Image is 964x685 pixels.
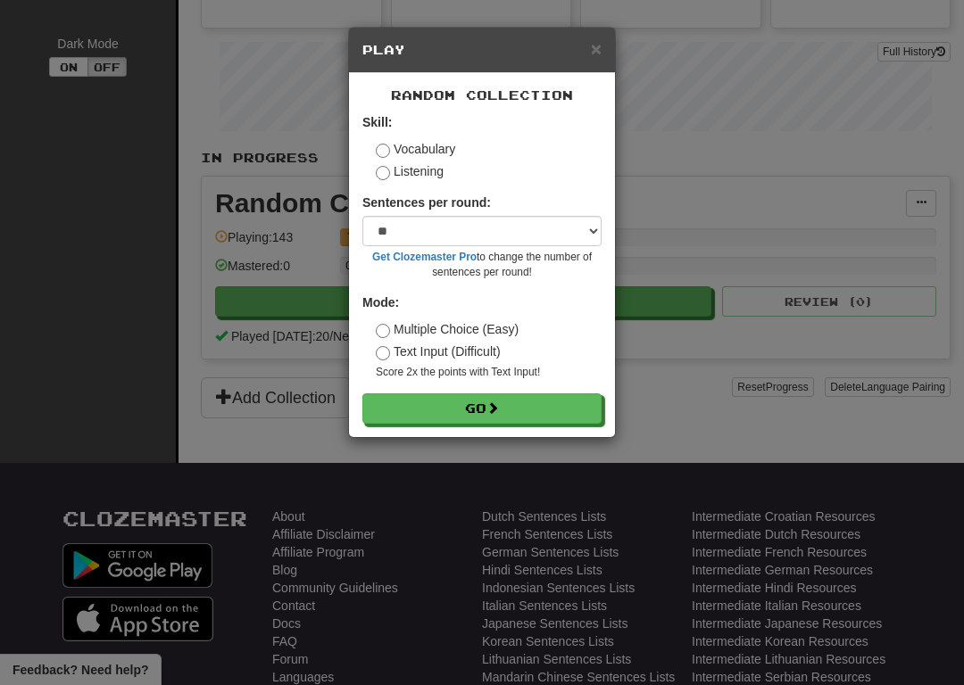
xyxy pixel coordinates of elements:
[376,365,602,380] small: Score 2x the points with Text Input !
[362,250,602,280] small: to change the number of sentences per round!
[362,41,602,59] h5: Play
[591,38,602,59] span: ×
[376,144,390,158] input: Vocabulary
[362,115,392,129] strong: Skill:
[372,251,477,263] a: Get Clozemaster Pro
[362,393,602,424] button: Go
[376,166,390,180] input: Listening
[376,346,390,360] input: Text Input (Difficult)
[391,87,573,103] span: Random Collection
[376,140,455,158] label: Vocabulary
[376,162,444,180] label: Listening
[376,342,501,360] label: Text Input (Difficult)
[362,194,491,211] label: Sentences per round:
[376,324,390,338] input: Multiple Choice (Easy)
[591,39,602,58] button: Close
[362,295,399,309] strong: Mode:
[376,320,519,338] label: Multiple Choice (Easy)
